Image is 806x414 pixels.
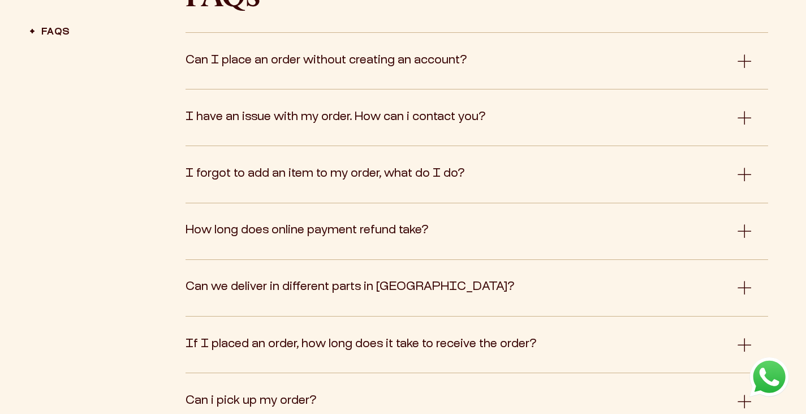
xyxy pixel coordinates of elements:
[186,167,666,182] span: I forgot to add an item to my order, what do I do?
[186,337,666,353] span: If I placed an order, how long does it take to receive the order?
[186,53,666,69] span: Can I place an order without creating an account?
[186,394,666,409] span: Can i pick up my order?
[186,223,666,239] span: How long does online payment refund take?
[186,161,751,188] button: I forgot to add an item to my order, what do I do?
[186,48,751,75] button: Can I place an order without creating an account?
[186,217,751,245] button: How long does online payment refund take?
[186,104,751,131] button: I have an issue with my order. How can i contact you?
[186,331,751,358] button: If I placed an order, how long does it take to receive the order?
[186,110,666,126] span: I have an issue with my order. How can i contact you?
[41,28,70,37] a: FAQs
[186,274,751,301] button: Can we deliver in different parts in [GEOGRAPHIC_DATA]?
[186,280,666,296] span: Can we deliver in different parts in [GEOGRAPHIC_DATA]?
